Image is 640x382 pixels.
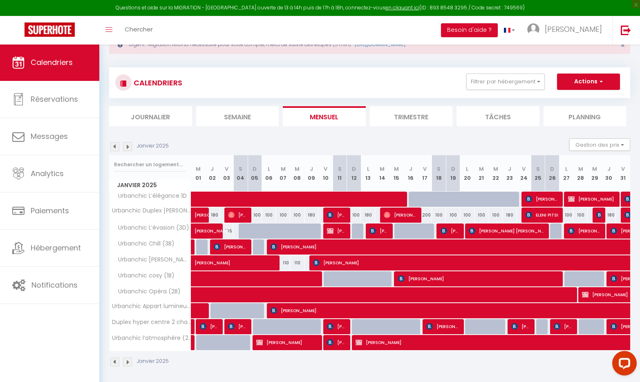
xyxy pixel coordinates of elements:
[531,155,545,192] th: 25
[109,35,630,54] div: Urgent : Migration Airbnb nécessaire pour votre compte, merci de suivre ces étapes (5 min) -
[111,271,177,280] span: Urbanchic cosy (1B)
[361,155,375,192] th: 13
[488,208,503,223] div: 100
[466,74,545,90] button: Filtrer par hébergement
[493,165,498,173] abbr: M
[602,208,616,223] div: 180
[324,165,327,173] abbr: V
[281,165,286,173] abbr: M
[426,319,460,334] span: [PERSON_NAME] [PERSON_NAME] transport Rotterdam
[588,155,602,192] th: 29
[375,155,389,192] th: 14
[621,165,625,173] abbr: V
[573,155,588,192] th: 28
[568,223,602,239] span: [PERSON_NAME] [PERSON_NAME]
[327,319,346,334] span: [PERSON_NAME]
[110,179,191,191] span: Janvier 2025
[276,208,290,223] div: 100
[200,319,219,334] span: [PERSON_NAME]
[196,106,279,126] li: Semaine
[522,165,526,173] abbr: V
[268,165,270,173] abbr: L
[290,208,304,223] div: 100
[550,165,554,173] abbr: D
[31,94,78,104] span: Réservations
[219,155,234,192] th: 03
[545,155,559,192] th: 26
[432,208,446,223] div: 100
[318,155,333,192] th: 10
[137,142,169,150] p: Janvier 2025
[276,155,290,192] th: 07
[418,155,432,192] th: 17
[327,223,346,239] span: [PERSON_NAME]
[479,165,484,173] abbr: M
[394,165,399,173] abbr: M
[517,155,531,192] th: 24
[592,165,597,173] abbr: M
[111,208,192,214] span: Urbanchic Duplex [PERSON_NAME] 2A
[508,165,511,173] abbr: J
[225,165,228,173] abbr: V
[423,165,427,173] abbr: V
[559,208,574,223] div: 100
[262,208,276,223] div: 100
[565,165,568,173] abbr: L
[228,207,247,223] span: [PERSON_NAME]
[361,208,375,223] div: 180
[195,219,232,235] span: [PERSON_NAME]
[536,165,540,173] abbr: S
[568,191,616,207] span: [PERSON_NAME]
[352,165,356,173] abbr: D
[31,280,78,290] span: Notifications
[403,155,418,192] th: 16
[602,155,616,192] th: 30
[460,155,474,192] th: 20
[559,155,574,192] th: 27
[310,165,313,173] abbr: J
[527,23,539,36] img: ...
[607,165,611,173] abbr: J
[248,208,262,223] div: 100
[111,303,192,309] span: Urbanchic Appart lumineux hypercentre
[347,155,361,192] th: 12
[469,223,545,239] span: [PERSON_NAME] [PERSON_NAME]
[114,157,186,172] input: Rechercher un logement...
[596,207,601,223] span: [PERSON_NAME]
[205,155,219,192] th: 02
[409,165,412,173] abbr: J
[451,165,455,173] abbr: D
[503,208,517,223] div: 180
[432,155,446,192] th: 18
[370,106,453,126] li: Trimestre
[191,223,206,239] a: [PERSON_NAME]
[109,106,192,126] li: Journalier
[132,74,182,92] h3: CALENDRIERS
[111,335,192,341] span: Urbanchic l’atmosphère (2D)
[111,319,192,325] span: Duplex hyper centre 2 chambres
[578,165,583,173] abbr: M
[111,239,177,248] span: Urbanchic Chill (3B)
[228,319,247,334] span: [PERSON_NAME]
[418,208,432,223] div: 200
[191,155,206,192] th: 01
[347,208,361,223] div: 100
[111,223,191,232] span: Urbanchic L’évasion (3D)
[214,239,247,255] span: [PERSON_NAME]
[616,155,630,192] th: 31
[31,57,73,67] span: Calendriers
[304,155,319,192] th: 09
[544,106,627,126] li: Planning
[367,165,369,173] abbr: L
[526,207,559,223] span: ELENI PITSI
[31,168,64,179] span: Analytics
[446,155,460,192] th: 19
[384,207,417,223] span: [PERSON_NAME]
[573,208,588,223] div: 100
[210,165,214,173] abbr: J
[460,208,474,223] div: 100
[196,165,201,173] abbr: M
[620,42,625,49] button: Close
[606,348,640,382] iframe: LiveChat chat widget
